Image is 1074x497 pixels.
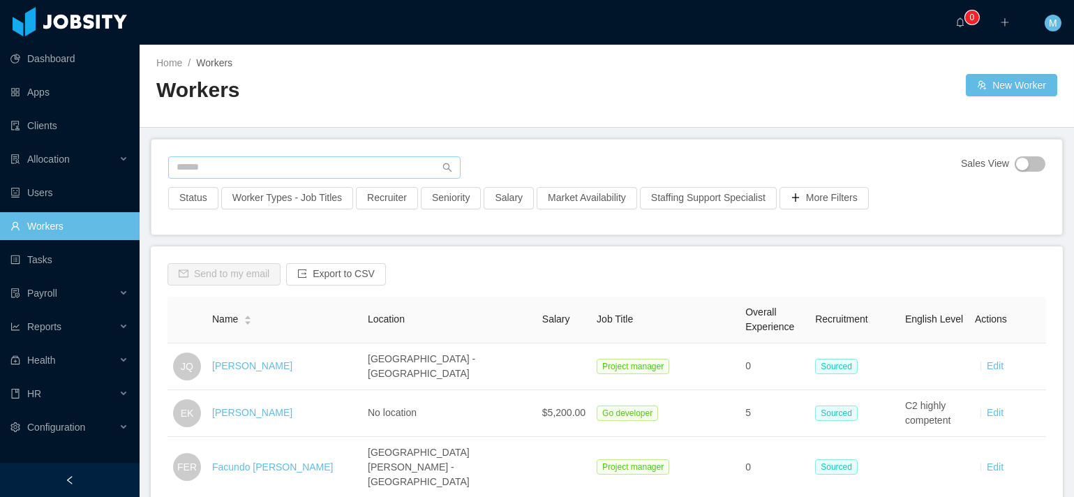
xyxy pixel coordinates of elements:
span: / [188,57,191,68]
a: Facundo [PERSON_NAME] [212,461,334,473]
span: Reports [27,321,61,332]
i: icon: file-protect [10,288,20,298]
span: Salary [542,313,570,325]
a: icon: userWorkers [10,212,128,240]
button: Recruiter [356,187,418,209]
span: Sourced [815,459,858,475]
span: Allocation [27,154,70,165]
a: Edit [987,360,1004,371]
td: [GEOGRAPHIC_DATA] - [GEOGRAPHIC_DATA] [362,343,537,390]
span: English Level [905,313,963,325]
span: Sourced [815,406,858,421]
a: Edit [987,461,1004,473]
i: icon: line-chart [10,322,20,332]
span: Go developer [597,406,658,421]
span: Recruitment [815,313,867,325]
button: icon: usergroup-addNew Worker [966,74,1057,96]
a: Home [156,57,182,68]
span: M [1049,15,1057,31]
button: Status [168,187,218,209]
i: icon: book [10,389,20,399]
td: No location [362,390,537,437]
span: HR [27,388,41,399]
span: Sourced [815,359,858,374]
span: Sales View [961,156,1009,172]
h2: Workers [156,76,607,105]
i: icon: caret-down [244,319,252,323]
span: Name [212,312,238,327]
button: Worker Types - Job Titles [221,187,353,209]
a: icon: appstoreApps [10,78,128,106]
div: Sort [244,313,252,323]
a: icon: profileTasks [10,246,128,274]
i: icon: setting [10,422,20,432]
sup: 0 [965,10,979,24]
span: Actions [975,313,1007,325]
i: icon: solution [10,154,20,164]
i: icon: plus [1000,17,1010,27]
span: Payroll [27,288,57,299]
span: EK [181,399,194,427]
button: Staffing Support Specialist [640,187,777,209]
a: icon: auditClients [10,112,128,140]
span: Project manager [597,459,669,475]
span: Workers [196,57,232,68]
td: 0 [740,343,810,390]
a: [PERSON_NAME] [212,407,292,418]
span: Configuration [27,422,85,433]
button: icon: exportExport to CSV [286,263,386,285]
i: icon: medicine-box [10,355,20,365]
button: Market Availability [537,187,637,209]
a: Edit [987,407,1004,418]
i: icon: bell [955,17,965,27]
span: FER [177,453,197,481]
a: icon: pie-chartDashboard [10,45,128,73]
button: icon: plusMore Filters [780,187,869,209]
span: Job Title [597,313,633,325]
button: Seniority [421,187,481,209]
span: Health [27,355,55,366]
td: 5 [740,390,810,437]
td: C2 highly competent [900,390,969,437]
i: icon: search [442,163,452,172]
i: icon: caret-up [244,314,252,318]
span: JQ [181,353,193,380]
span: $5,200.00 [542,407,586,418]
a: [PERSON_NAME] [212,360,292,371]
a: icon: robotUsers [10,179,128,207]
span: Overall Experience [745,306,794,332]
span: Project manager [597,359,669,374]
span: Location [368,313,405,325]
button: Salary [484,187,534,209]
